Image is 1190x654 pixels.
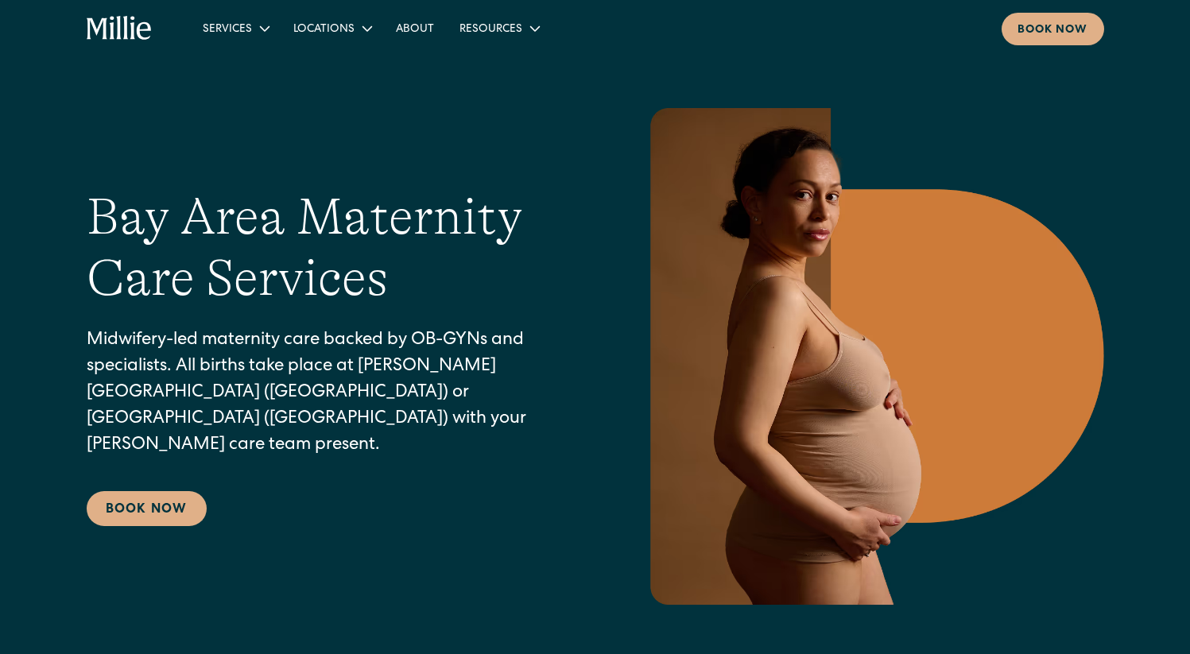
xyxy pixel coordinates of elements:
[87,16,153,41] a: home
[383,15,447,41] a: About
[459,21,522,38] div: Resources
[640,108,1104,605] img: Pregnant woman in neutral underwear holding her belly, standing in profile against a warm-toned g...
[1018,22,1088,39] div: Book now
[447,15,551,41] div: Resources
[281,15,383,41] div: Locations
[293,21,355,38] div: Locations
[1002,13,1104,45] a: Book now
[190,15,281,41] div: Services
[87,187,576,309] h1: Bay Area Maternity Care Services
[203,21,252,38] div: Services
[87,491,207,526] a: Book Now
[87,328,576,459] p: Midwifery-led maternity care backed by OB-GYNs and specialists. All births take place at [PERSON_...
